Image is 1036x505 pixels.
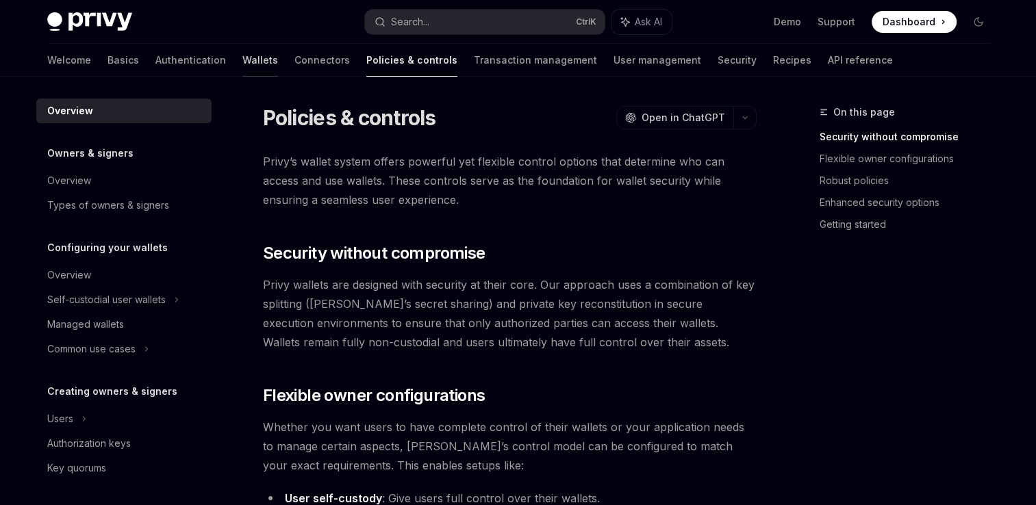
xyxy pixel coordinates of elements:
[576,16,596,27] span: Ctrl K
[36,312,212,337] a: Managed wallets
[263,105,436,130] h1: Policies & controls
[263,152,757,209] span: Privy’s wallet system offers powerful yet flexible control options that determine who can access ...
[828,44,893,77] a: API reference
[718,44,757,77] a: Security
[47,145,134,161] h5: Owners & signers
[365,10,605,34] button: Search...CtrlK
[773,44,811,77] a: Recipes
[391,14,429,30] div: Search...
[47,292,166,308] div: Self-custodial user wallets
[47,341,136,357] div: Common use cases
[47,316,124,333] div: Managed wallets
[47,172,91,189] div: Overview
[611,10,672,34] button: Ask AI
[820,170,1000,192] a: Robust policies
[614,44,701,77] a: User management
[642,111,725,125] span: Open in ChatGPT
[47,435,131,452] div: Authorization keys
[47,103,93,119] div: Overview
[47,44,91,77] a: Welcome
[833,104,895,120] span: On this page
[47,411,73,427] div: Users
[108,44,139,77] a: Basics
[47,197,169,213] div: Types of owners & signers
[263,417,757,475] span: Whether you want users to have complete control of their wallets or your application needs to man...
[155,44,226,77] a: Authentication
[36,99,212,123] a: Overview
[263,242,485,264] span: Security without compromise
[774,15,801,29] a: Demo
[872,11,957,33] a: Dashboard
[474,44,597,77] a: Transaction management
[820,213,1000,235] a: Getting started
[263,275,757,352] span: Privy wallets are designed with security at their core. Our approach uses a combination of key sp...
[36,263,212,287] a: Overview
[818,15,855,29] a: Support
[47,383,177,400] h5: Creating owners & signers
[47,12,132,31] img: dark logo
[635,15,662,29] span: Ask AI
[263,385,485,406] span: Flexible owner configurations
[36,431,212,456] a: Authorization keys
[47,239,168,256] h5: Configuring your wallets
[36,168,212,193] a: Overview
[242,44,278,77] a: Wallets
[883,15,935,29] span: Dashboard
[36,193,212,218] a: Types of owners & signers
[968,11,989,33] button: Toggle dark mode
[820,148,1000,170] a: Flexible owner configurations
[294,44,350,77] a: Connectors
[47,460,106,476] div: Key quorums
[36,456,212,480] a: Key quorums
[47,267,91,283] div: Overview
[616,106,733,129] button: Open in ChatGPT
[820,126,1000,148] a: Security without compromise
[285,491,382,505] strong: User self-custody
[820,192,1000,213] a: Enhanced security options
[366,44,457,77] a: Policies & controls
